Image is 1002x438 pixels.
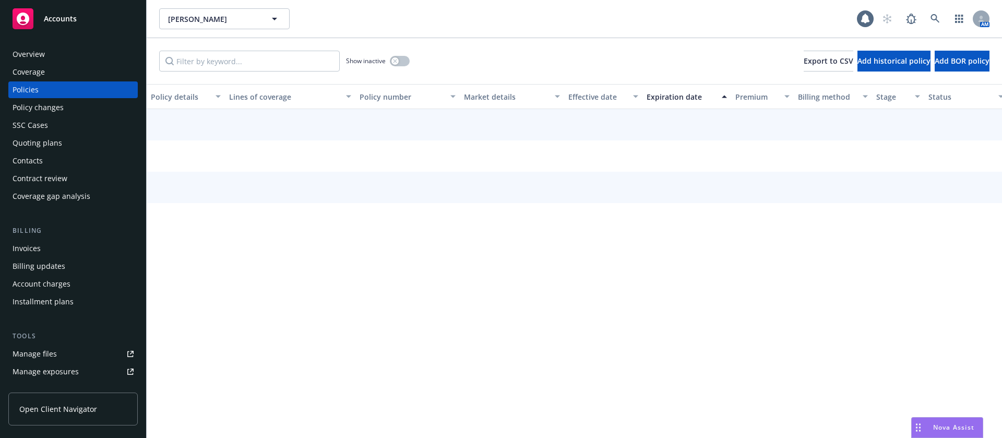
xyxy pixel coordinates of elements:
[13,117,48,134] div: SSC Cases
[8,331,138,341] div: Tools
[44,15,77,23] span: Accounts
[935,51,989,72] button: Add BOR policy
[159,51,340,72] input: Filter by keyword...
[857,56,931,66] span: Add historical policy
[8,81,138,98] a: Policies
[225,84,355,109] button: Lines of coverage
[911,417,983,438] button: Nova Assist
[13,363,79,380] div: Manage exposures
[13,240,41,257] div: Invoices
[13,346,57,362] div: Manage files
[8,258,138,275] a: Billing updates
[8,240,138,257] a: Invoices
[8,46,138,63] a: Overview
[642,84,731,109] button: Expiration date
[928,91,992,102] div: Status
[925,8,946,29] a: Search
[804,56,853,66] span: Export to CSV
[8,4,138,33] a: Accounts
[877,8,898,29] a: Start snowing
[464,91,548,102] div: Market details
[933,423,974,432] span: Nova Assist
[13,64,45,80] div: Coverage
[798,91,856,102] div: Billing method
[8,152,138,169] a: Contacts
[804,51,853,72] button: Export to CSV
[8,99,138,116] a: Policy changes
[735,91,778,102] div: Premium
[8,226,138,236] div: Billing
[8,293,138,310] a: Installment plans
[568,91,627,102] div: Effective date
[346,56,386,65] span: Show inactive
[360,91,444,102] div: Policy number
[13,381,81,398] div: Manage certificates
[872,84,924,109] button: Stage
[8,346,138,362] a: Manage files
[8,64,138,80] a: Coverage
[8,276,138,292] a: Account charges
[13,152,43,169] div: Contacts
[8,117,138,134] a: SSC Cases
[13,135,62,151] div: Quoting plans
[19,404,97,415] span: Open Client Navigator
[8,135,138,151] a: Quoting plans
[159,8,290,29] button: [PERSON_NAME]
[13,258,65,275] div: Billing updates
[935,56,989,66] span: Add BOR policy
[13,170,67,187] div: Contract review
[13,293,74,310] div: Installment plans
[168,14,258,25] span: [PERSON_NAME]
[857,51,931,72] button: Add historical policy
[8,381,138,398] a: Manage certificates
[13,81,39,98] div: Policies
[13,188,90,205] div: Coverage gap analysis
[460,84,564,109] button: Market details
[8,363,138,380] a: Manage exposures
[147,84,225,109] button: Policy details
[13,46,45,63] div: Overview
[647,91,715,102] div: Expiration date
[13,99,64,116] div: Policy changes
[13,276,70,292] div: Account charges
[731,84,794,109] button: Premium
[151,91,209,102] div: Policy details
[355,84,460,109] button: Policy number
[229,91,340,102] div: Lines of coverage
[564,84,642,109] button: Effective date
[8,188,138,205] a: Coverage gap analysis
[794,84,872,109] button: Billing method
[912,418,925,437] div: Drag to move
[8,170,138,187] a: Contract review
[901,8,922,29] a: Report a Bug
[876,91,909,102] div: Stage
[949,8,970,29] a: Switch app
